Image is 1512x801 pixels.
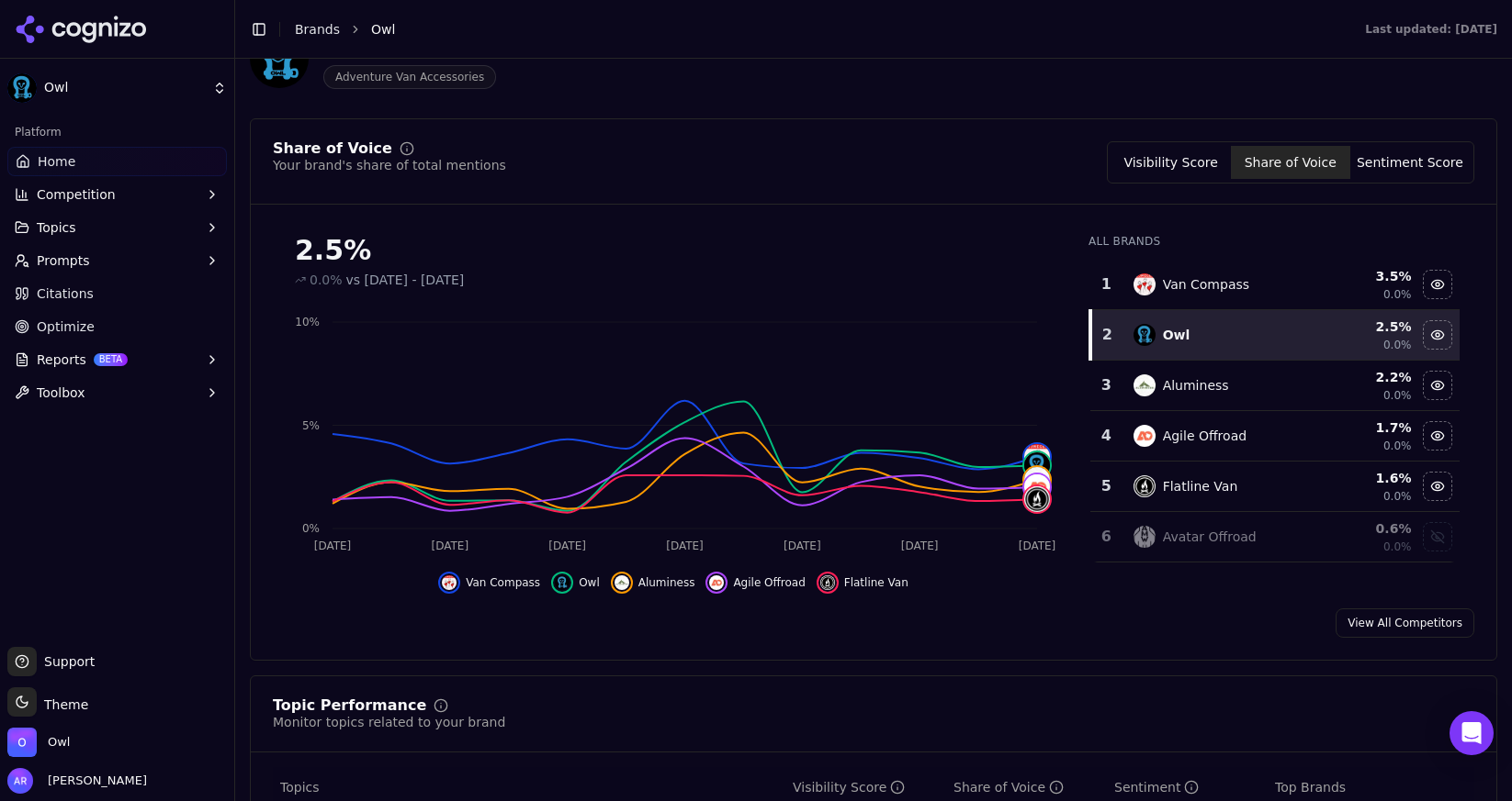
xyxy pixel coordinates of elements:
[709,575,724,590] img: agile offroad
[901,540,939,552] tspan: [DATE]
[1134,475,1156,497] img: flatline van
[7,768,33,794] img: Adam Raper
[817,572,908,594] button: Hide flatline van data
[1383,338,1412,352] span: 0.0%
[37,218,76,237] span: Topics
[551,572,600,594] button: Hide owl data
[1090,462,1460,512] tr: 5flatline vanFlatline Van1.6%0.0%Hide flatline van data
[7,312,227,341] a: Optimize
[7,180,227,209] button: Competition
[638,575,695,590] span: Aluminess
[1024,444,1050,470] img: van compass
[1090,260,1460,310] tr: 1van compassVan Compass3.5%0.0%Hide van compass data
[37,384,85,402] span: Toolbox
[1231,146,1350,179] button: Share of Voice
[295,316,320,328] tspan: 10%
[1163,528,1257,546] div: Avatar Offroad
[94,353,128,366] span: BETA
[844,575,908,590] span: Flatline Van
[548,540,586,552] tspan: [DATE]
[280,778,320,796] span: Topics
[295,234,1052,267] div: 2.5%
[1317,519,1412,538] div: 0.6 %
[432,540,469,552] tspan: [DATE]
[7,768,147,794] button: Open user button
[1114,778,1199,796] div: Sentiment
[820,575,835,590] img: flatline van
[1090,361,1460,411] tr: 3aluminessAluminess2.2%0.0%Hide aluminess data
[7,345,227,374] button: ReportsBETA
[273,698,426,713] div: Topic Performance
[7,279,227,308] a: Citations
[611,572,695,594] button: Hide aluminess data
[1134,526,1156,548] img: avatar offroad
[1098,425,1115,447] div: 4
[1336,608,1474,638] a: View All Competitors
[1100,324,1115,346] div: 2
[1163,477,1238,495] div: Flatline Van
[1089,260,1460,562] div: Data table
[1383,540,1412,554] span: 0.0%
[784,540,821,552] tspan: [DATE]
[1098,273,1115,295] div: 1
[7,378,227,407] button: Toolbox
[302,522,320,535] tspan: 0%
[37,697,88,712] span: Theme
[295,22,340,37] a: Brands
[1317,418,1412,437] div: 1.7 %
[7,117,227,147] div: Platform
[314,540,352,552] tspan: [DATE]
[1024,474,1050,500] img: agile offroad
[371,20,395,39] span: Owl
[250,29,309,88] img: Owl
[1423,320,1452,350] button: Hide owl data
[1098,374,1115,396] div: 3
[1089,234,1460,249] div: All Brands
[466,575,540,590] span: Van Compass
[1383,489,1412,504] span: 0.0%
[37,185,116,204] span: Competition
[37,251,90,270] span: Prompts
[1090,512,1460,562] tr: 6avatar offroadAvatar Offroad0.6%0.0%Show avatar offroad data
[953,778,1064,796] div: Share of Voice
[1423,421,1452,451] button: Hide agile offroad data
[1350,146,1470,179] button: Sentiment Score
[346,271,465,289] span: vs [DATE] - [DATE]
[1098,475,1115,497] div: 5
[38,152,75,171] span: Home
[7,246,227,275] button: Prompts
[555,575,570,590] img: owl
[37,652,95,671] span: Support
[1163,275,1249,294] div: Van Compass
[442,575,457,590] img: van compass
[1423,270,1452,299] button: Hide van compass data
[1098,526,1115,548] div: 6
[7,213,227,242] button: Topics
[48,734,70,751] span: Owl
[302,419,320,432] tspan: 5%
[1163,376,1229,395] div: Aluminess
[1317,368,1412,386] div: 2.2 %
[37,350,86,369] span: Reports
[7,73,37,103] img: Owl
[1134,425,1156,447] img: agile offroad
[1019,540,1056,552] tspan: [DATE]
[1423,522,1452,551] button: Show avatar offroad data
[579,575,600,590] span: Owl
[37,284,94,303] span: Citations
[438,572,540,594] button: Hide van compass data
[44,80,205,96] span: Owl
[7,728,37,757] img: Owl
[1134,324,1156,346] img: owl
[37,317,95,336] span: Optimize
[1134,273,1156,295] img: van compass
[1111,146,1231,179] button: Visibility Score
[1090,411,1460,462] tr: 4agile offroadAgile Offroad1.7%0.0%Hide agile offroad data
[1024,452,1050,478] img: owl
[1024,467,1050,493] img: aluminess
[7,147,227,176] a: Home
[273,713,505,731] div: Monitor topics related to your brand
[1317,317,1412,336] div: 2.5 %
[310,271,343,289] span: 0.0%
[1317,267,1412,285] div: 3.5 %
